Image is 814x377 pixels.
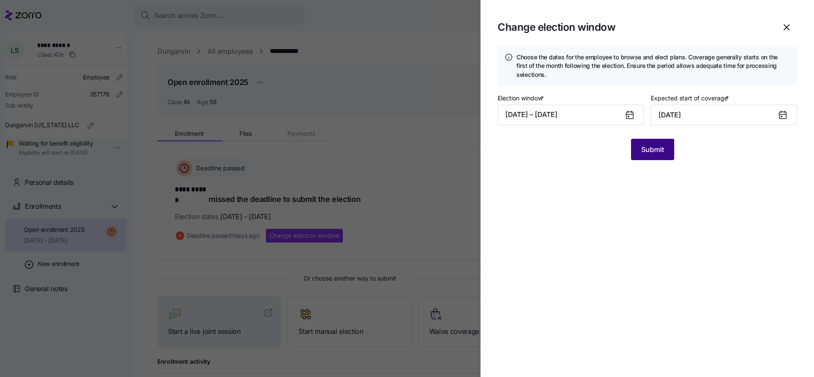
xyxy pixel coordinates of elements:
[498,105,644,125] button: [DATE] – [DATE]
[498,94,546,103] label: Election window
[651,105,797,125] input: MM/DD/YYYY
[631,139,674,160] button: Submit
[498,20,615,34] h1: Change election window
[516,53,790,79] h4: Choose the dates for the employee to browse and elect plans. Coverage generally starts on the fir...
[651,94,731,103] label: Expected start of coverage
[641,144,664,155] span: Submit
